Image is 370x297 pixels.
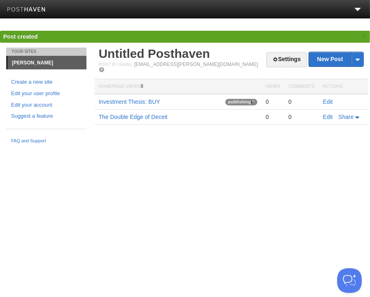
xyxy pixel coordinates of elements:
th: Comments [284,79,319,94]
a: [PERSON_NAME] [8,56,86,69]
a: FAQ and Support [11,137,82,145]
div: 0 [288,98,315,105]
a: × [361,31,368,41]
a: [EMAIL_ADDRESS][PERSON_NAME][DOMAIN_NAME] [134,62,258,67]
span: Share [338,114,354,120]
th: Homepage Views [95,79,262,94]
img: loading-tiny-gray.gif [251,101,254,104]
iframe: Help Scout Beacon - Open [337,268,362,293]
th: Views [261,79,284,94]
a: Edit [323,98,333,105]
a: Untitled Posthaven [99,47,210,60]
span: 8 [141,83,143,89]
img: Posthaven-bar [7,7,46,13]
a: Create a new site [11,78,82,87]
a: The Double Edge of Deceit [99,114,168,120]
li: Your Sites [6,48,86,56]
span: publishing [225,99,258,105]
a: Edit [323,114,333,120]
a: New Post [309,52,363,66]
th: Actions [319,79,368,94]
span: Post created [3,33,38,40]
a: Investment Thesis: BUY [99,98,160,105]
a: Edit your account [11,101,82,110]
div: 0 [266,113,280,121]
a: Settings [266,52,307,67]
a: Suggest a feature [11,112,82,121]
div: 0 [288,113,315,121]
span: Post by Email [99,62,133,67]
a: Edit your user profile [11,89,82,98]
div: 0 [266,98,280,105]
